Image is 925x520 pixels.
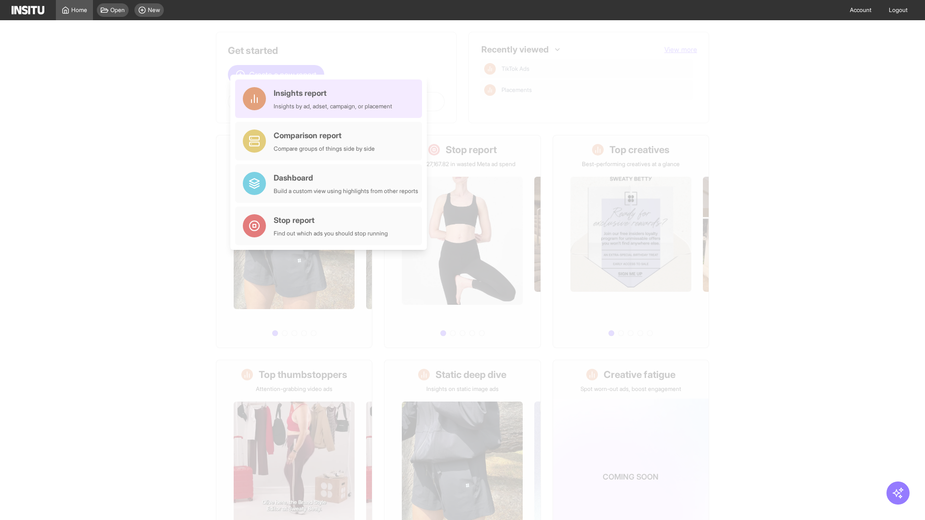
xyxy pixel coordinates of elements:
[274,145,375,153] div: Compare groups of things side by side
[274,230,388,237] div: Find out which ads you should stop running
[274,172,418,183] div: Dashboard
[274,130,375,141] div: Comparison report
[274,214,388,226] div: Stop report
[274,87,392,99] div: Insights report
[148,6,160,14] span: New
[71,6,87,14] span: Home
[274,187,418,195] div: Build a custom view using highlights from other reports
[12,6,44,14] img: Logo
[110,6,125,14] span: Open
[274,103,392,110] div: Insights by ad, adset, campaign, or placement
